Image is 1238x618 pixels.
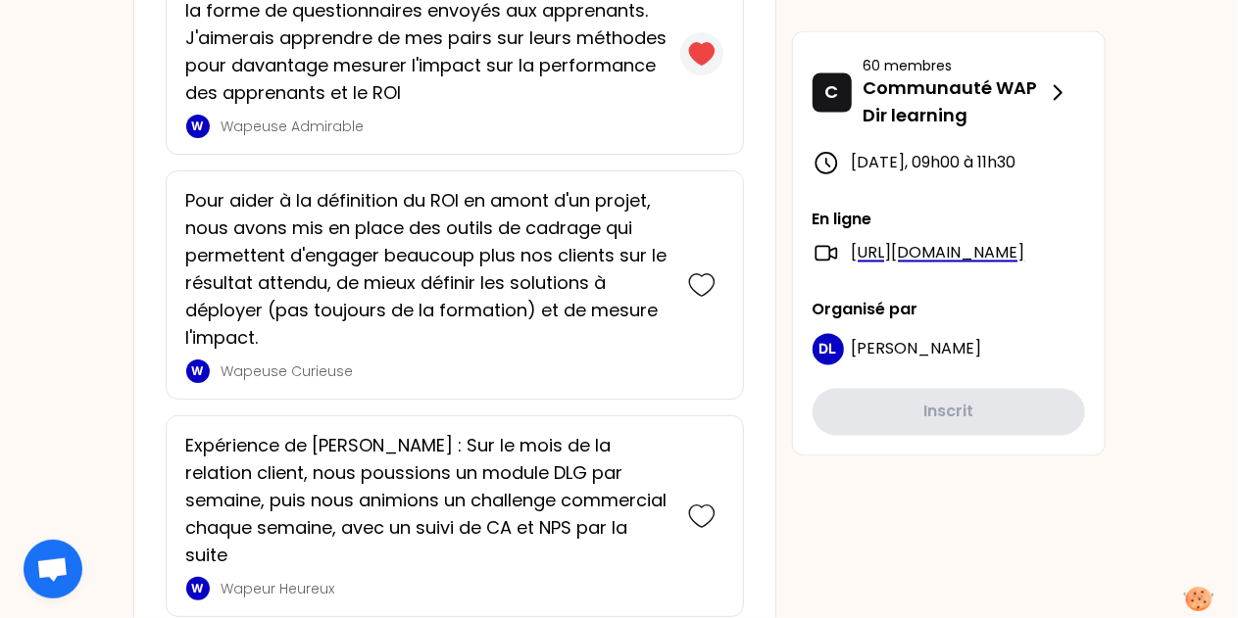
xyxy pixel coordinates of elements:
[864,56,1046,75] p: 60 membres
[192,581,204,596] p: W
[825,79,839,107] p: C
[819,340,837,359] p: DL
[222,361,669,381] p: Wapeuse Curieuse
[813,389,1085,436] button: Inscrit
[186,432,669,569] p: Expérience de [PERSON_NAME] : Sur le mois de la relation client, nous poussions un module DLG par...
[852,242,1025,265] a: [URL][DOMAIN_NAME]
[192,363,204,379] p: W
[24,540,82,598] div: Ouvrir le chat
[222,117,669,136] p: Wapeuse Admirable
[813,150,1085,177] div: [DATE] , 09h00 à 11h30
[813,209,1085,232] p: En ligne
[852,338,982,360] span: [PERSON_NAME]
[813,299,1085,322] p: Organisé par
[186,187,669,352] p: Pour aider à la définition du ROI en amont d'un projet, nous avons mis en place des outils de cad...
[864,75,1046,130] p: Communauté WAP Dir learning
[192,119,204,134] p: W
[222,579,669,598] p: Wapeur Heureux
